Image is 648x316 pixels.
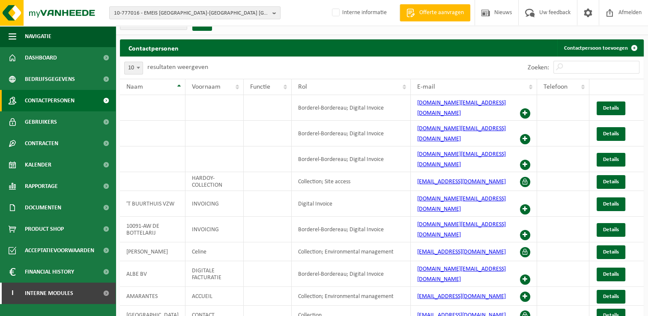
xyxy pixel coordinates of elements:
[25,154,51,176] span: Kalender
[603,157,619,162] span: Details
[417,196,506,212] a: [DOMAIN_NAME][EMAIL_ADDRESS][DOMAIN_NAME]
[417,249,506,255] a: [EMAIL_ADDRESS][DOMAIN_NAME]
[25,26,51,47] span: Navigatie
[417,9,466,17] span: Offerte aanvragen
[124,62,143,75] span: 10
[603,227,619,233] span: Details
[417,221,506,238] a: [DOMAIN_NAME][EMAIL_ADDRESS][DOMAIN_NAME]
[126,83,143,90] span: Naam
[292,242,411,261] td: Collection; Environmental management
[417,100,506,116] a: [DOMAIN_NAME][EMAIL_ADDRESS][DOMAIN_NAME]
[120,287,185,306] td: AMARANTES
[292,146,411,172] td: Borderel-Bordereau; Digital Invoice
[147,64,208,71] label: resultaten weergeven
[292,287,411,306] td: Collection; Environmental management
[109,6,281,19] button: 10-777016 - EMEIS [GEOGRAPHIC_DATA]-[GEOGRAPHIC_DATA] [GEOGRAPHIC_DATA] - 1180 UCCLE, CHAUSSÉE D'...
[125,62,143,74] span: 10
[330,6,387,19] label: Interne informatie
[292,217,411,242] td: Borderel-Bordereau; Digital Invoice
[185,217,244,242] td: INVOICING
[25,176,58,197] span: Rapportage
[185,287,244,306] td: ACCUEIL
[25,218,64,240] span: Product Shop
[25,133,58,154] span: Contracten
[603,201,619,207] span: Details
[292,172,411,191] td: Collection; Site access
[597,175,625,189] a: Details
[603,105,619,111] span: Details
[25,47,57,69] span: Dashboard
[120,191,185,217] td: 'T BUURTHUIS VZW
[603,179,619,185] span: Details
[417,293,506,300] a: [EMAIL_ADDRESS][DOMAIN_NAME]
[120,261,185,287] td: ALBE BV
[25,197,61,218] span: Documenten
[417,266,506,283] a: [DOMAIN_NAME][EMAIL_ADDRESS][DOMAIN_NAME]
[292,191,411,217] td: Digital Invoice
[597,153,625,167] a: Details
[597,223,625,237] a: Details
[597,101,625,115] a: Details
[543,83,567,90] span: Telefoon
[298,83,307,90] span: Rol
[120,242,185,261] td: [PERSON_NAME]
[25,69,75,90] span: Bedrijfsgegevens
[185,261,244,287] td: DIGITALE FACTURATIE
[25,283,73,304] span: Interne modules
[597,268,625,281] a: Details
[114,7,269,20] span: 10-777016 - EMEIS [GEOGRAPHIC_DATA]-[GEOGRAPHIC_DATA] [GEOGRAPHIC_DATA] - 1180 UCCLE, CHAUSSÉE D'...
[597,290,625,304] a: Details
[25,90,75,111] span: Contactpersonen
[417,125,506,142] a: [DOMAIN_NAME][EMAIL_ADDRESS][DOMAIN_NAME]
[292,121,411,146] td: Borderel-Bordereau; Digital Invoice
[603,131,619,137] span: Details
[185,172,244,191] td: HARDOY-COLLECTION
[185,191,244,217] td: INVOICING
[603,249,619,255] span: Details
[9,283,16,304] span: I
[25,261,74,283] span: Financial History
[417,151,506,168] a: [DOMAIN_NAME][EMAIL_ADDRESS][DOMAIN_NAME]
[417,179,506,185] a: [EMAIL_ADDRESS][DOMAIN_NAME]
[192,83,221,90] span: Voornaam
[120,39,187,56] h2: Contactpersonen
[400,4,470,21] a: Offerte aanvragen
[292,95,411,121] td: Borderel-Bordereau; Digital Invoice
[597,197,625,211] a: Details
[603,271,619,277] span: Details
[528,64,549,71] label: Zoeken:
[597,245,625,259] a: Details
[25,240,94,261] span: Acceptatievoorwaarden
[120,217,185,242] td: 10091-AW DE BOTTELARIJ
[250,83,270,90] span: Functie
[292,261,411,287] td: Borderel-Bordereau; Digital Invoice
[597,127,625,141] a: Details
[603,294,619,299] span: Details
[417,83,435,90] span: E-mail
[557,39,643,57] a: Contactpersoon toevoegen
[25,111,57,133] span: Gebruikers
[185,242,244,261] td: Celine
